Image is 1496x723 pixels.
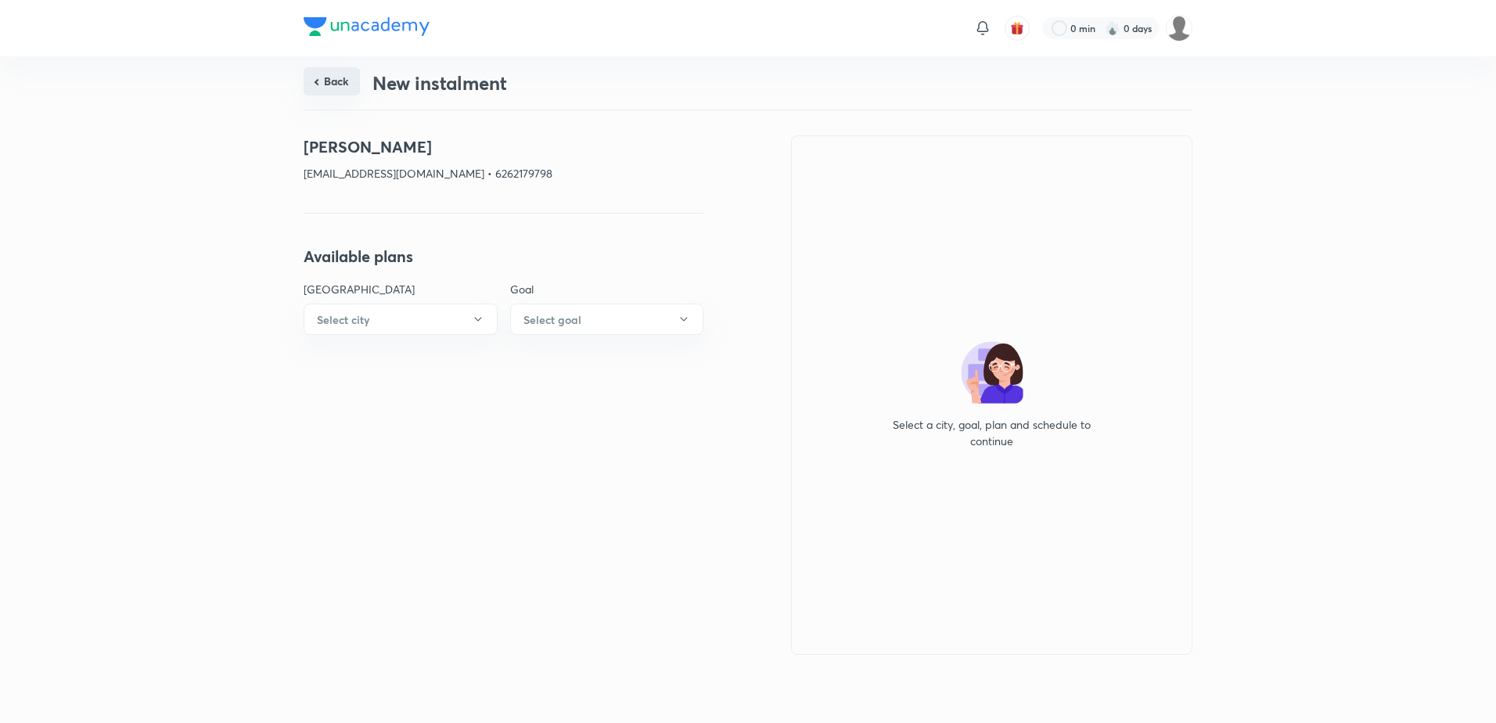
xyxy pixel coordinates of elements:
[304,304,498,335] button: Select city
[304,281,498,297] p: [GEOGRAPHIC_DATA]
[1010,21,1024,35] img: avatar
[1166,15,1192,41] img: PRADEEP KADAM
[304,165,703,182] p: [EMAIL_ADDRESS][DOMAIN_NAME] • 6262179798
[1105,20,1120,36] img: streak
[372,72,507,95] h3: New instalment
[523,311,581,328] h6: Select goal
[304,17,430,36] img: Company Logo
[304,67,360,95] button: Back
[883,416,1102,449] p: Select a city, goal, plan and schedule to continue
[317,311,369,328] h6: Select city
[304,135,703,159] h4: [PERSON_NAME]
[1005,16,1030,41] button: avatar
[510,304,704,335] button: Select goal
[304,245,703,268] h4: Available plans
[961,341,1023,404] img: no-plan-selected
[510,281,704,297] p: Goal
[304,17,430,40] a: Company Logo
